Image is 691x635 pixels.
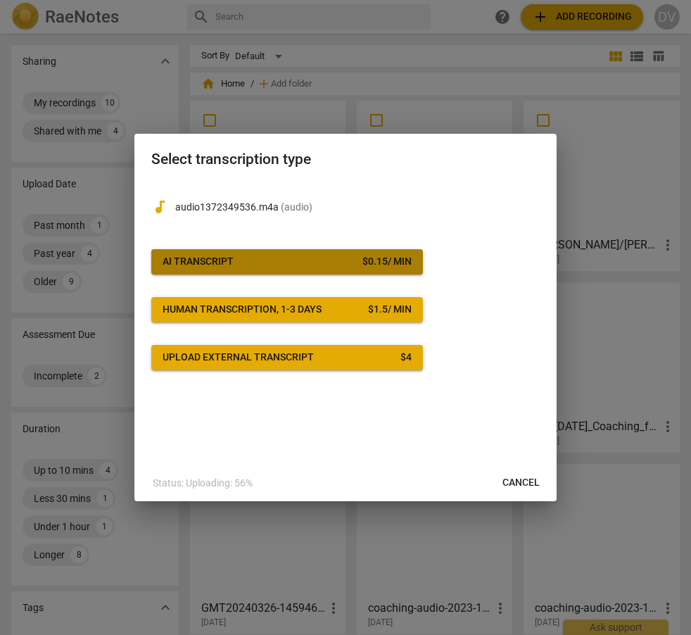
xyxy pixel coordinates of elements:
div: Upload external transcript [163,351,314,365]
button: Human transcription, 1-3 days$1.5/ min [151,297,423,322]
div: AI Transcript [163,255,234,269]
span: ( audio ) [281,201,312,213]
span: Cancel [502,476,540,490]
div: $ 1.5 / min [368,303,412,317]
h2: Select transcription type [151,151,540,168]
button: Cancel [491,470,551,496]
p: audio1372349536.m4a(audio) [175,200,540,215]
div: Human transcription, 1-3 days [163,303,322,317]
p: Status: Uploading: 56% [153,476,253,491]
div: $ 4 [400,351,412,365]
span: audiotrack [151,199,168,215]
button: Upload external transcript$4 [151,345,423,370]
div: $ 0.15 / min [362,255,412,269]
button: AI Transcript$0.15/ min [151,249,423,275]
